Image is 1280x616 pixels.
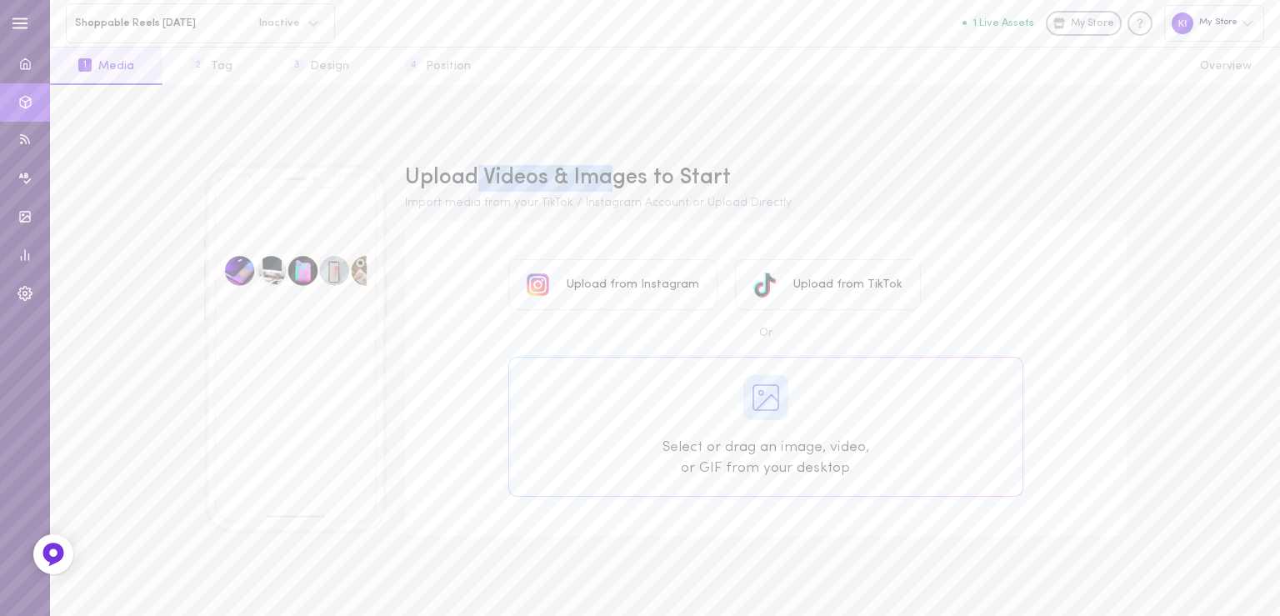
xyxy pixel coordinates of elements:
span: Upload from Instagram [567,279,699,291]
div: Select or drag an image, video,or GIF from your desktop [508,357,1023,497]
div: Knowledge center [1127,11,1152,36]
span: 2 [191,58,204,72]
span: Upload from TikTok [793,279,902,291]
button: Overview [1172,48,1280,85]
span: 1 [78,58,92,72]
span: 3 [290,58,303,72]
div: My Store [1164,5,1264,41]
button: 3Design [262,48,377,85]
button: 4Position [377,48,499,85]
a: 1 Live Assets [962,18,1046,29]
a: My Store [1046,11,1122,36]
span: Shoppable Reels [DATE] [75,17,248,29]
img: instagram [753,272,776,298]
span: Inactive [248,18,300,28]
button: 2Tag [162,48,261,85]
span: 4 [406,58,419,72]
span: My Store [1071,17,1114,32]
img: instagram [527,273,549,296]
button: 1Media [50,48,162,85]
button: 1 Live Assets [962,18,1034,28]
img: Feedback Button [41,542,66,567]
div: Import media from your TikTok / Instagram Account or Upload Directly [405,198,1127,209]
div: Upload Videos & Images to Start [405,165,1127,192]
div: Or [508,310,1023,357]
